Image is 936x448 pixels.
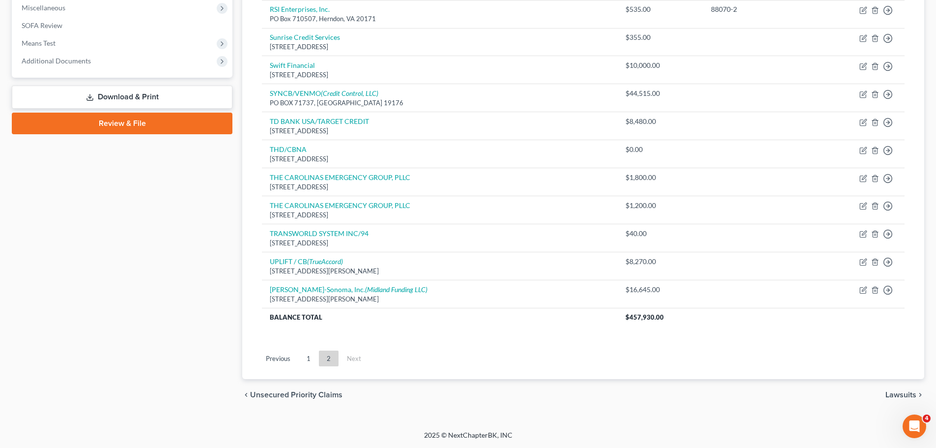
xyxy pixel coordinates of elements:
[270,42,610,52] div: [STREET_ADDRESS]
[12,113,232,134] a: Review & File
[923,415,931,422] span: 4
[625,285,695,295] div: $16,645.00
[270,70,610,80] div: [STREET_ADDRESS]
[625,60,695,70] div: $10,000.00
[625,145,695,154] div: $0.00
[270,267,610,276] div: [STREET_ADDRESS][PERSON_NAME]
[22,57,91,65] span: Additional Documents
[270,89,378,97] a: SYNCB/VENMO(Credit Control, LLC)
[625,32,695,42] div: $355.00
[242,391,342,399] button: chevron_left Unsecured Priority Claims
[903,415,926,438] iframe: Intercom live chat
[270,14,610,24] div: PO Box 710507, Herndon, VA 20171
[625,313,664,321] span: $457,930.00
[242,391,250,399] i: chevron_left
[270,126,610,136] div: [STREET_ADDRESS]
[307,257,343,266] i: (TrueAccord)
[270,229,369,238] a: TRANSWORLD SYSTEM INC/94
[885,391,916,399] span: Lawsuits
[270,182,610,192] div: [STREET_ADDRESS]
[270,61,315,69] a: Swift Financial
[299,351,318,366] a: 1
[625,173,695,182] div: $1,800.00
[625,229,695,239] div: $40.00
[711,4,806,14] div: 88070-2
[270,98,610,108] div: PO BOX 71737, [GEOGRAPHIC_DATA] 19176
[270,5,330,13] a: RSI Enterprises, Inc.
[319,351,339,366] a: 2
[321,89,378,97] i: (Credit Control, LLC)
[625,201,695,210] div: $1,200.00
[22,3,65,12] span: Miscellaneous
[250,391,342,399] span: Unsecured Priority Claims
[270,173,410,181] a: THE CAROLINAS EMERGENCY GROUP, PLLC
[22,39,56,47] span: Means Test
[14,17,232,34] a: SOFA Review
[270,285,427,294] a: [PERSON_NAME]-Sonoma, Inc.(Midland Funding LLC)
[270,145,307,153] a: THD/CBNA
[365,285,427,294] i: (Midland Funding LLC)
[258,351,298,366] a: Previous
[625,4,695,14] div: $535.00
[22,21,62,30] span: SOFA Review
[270,257,343,266] a: UPLIFT / CB(TrueAccord)
[625,89,695,98] div: $44,515.00
[270,201,410,209] a: THE CAROLINAS EMERGENCY GROUP, PLLC
[625,257,695,267] div: $8,270.00
[262,308,618,326] th: Balance Total
[270,239,610,248] div: [STREET_ADDRESS]
[270,33,340,41] a: Sunrise Credit Services
[188,430,748,448] div: 2025 © NextChapterBK, INC
[12,86,232,109] a: Download & Print
[270,295,610,304] div: [STREET_ADDRESS][PERSON_NAME]
[916,391,924,399] i: chevron_right
[270,117,369,125] a: TD BANK USA/TARGET CREDIT
[885,391,924,399] button: Lawsuits chevron_right
[270,154,610,164] div: [STREET_ADDRESS]
[270,210,610,220] div: [STREET_ADDRESS]
[625,117,695,126] div: $8,480.00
